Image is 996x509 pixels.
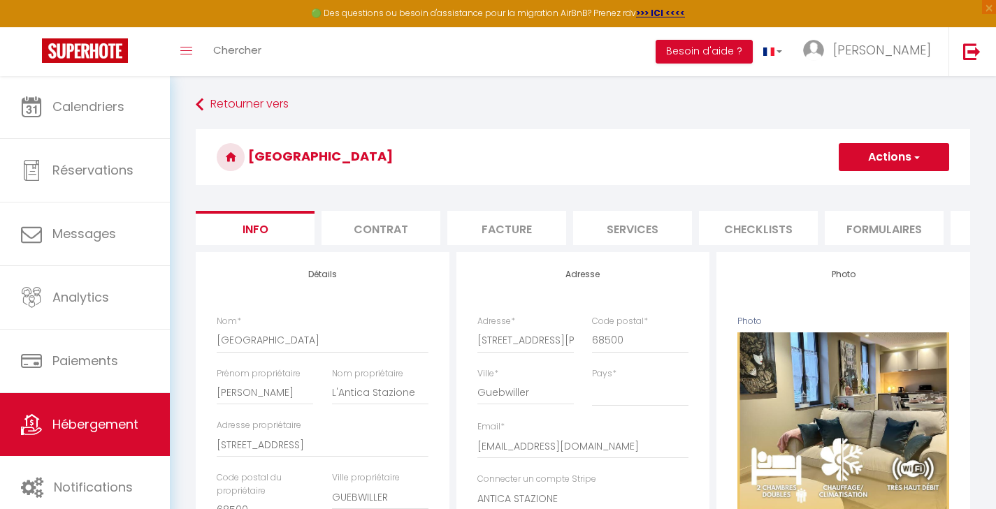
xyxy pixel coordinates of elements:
h4: Détails [217,270,428,279]
label: Nom [217,315,241,328]
label: Ville propriétaire [332,471,400,485]
a: ... [PERSON_NAME] [793,27,948,76]
li: Info [196,211,315,245]
a: >>> ICI <<<< [636,7,685,19]
span: Messages [52,225,116,242]
button: Besoin d'aide ? [656,40,753,64]
label: Code postal du propriétaire [217,471,313,498]
a: Retourner vers [196,92,970,117]
span: Paiements [52,352,118,369]
span: Hébergement [52,415,138,433]
label: Prénom propriétaire [217,367,301,381]
img: logout [963,43,981,60]
h3: [GEOGRAPHIC_DATA] [196,129,970,185]
label: Email [477,420,505,434]
label: Nom propriétaire [332,367,403,381]
span: Chercher [213,43,261,57]
span: Analytics [52,288,109,306]
h4: Photo [737,270,949,279]
label: Connecter un compte Stripe [477,473,596,486]
li: Checklists [699,211,818,245]
label: Pays [592,367,616,381]
li: Services [573,211,692,245]
li: Contrat [322,211,440,245]
img: Super Booking [42,38,128,63]
span: Réservations [52,161,133,179]
span: Notifications [54,478,133,496]
a: Chercher [203,27,272,76]
label: Code postal [592,315,648,328]
li: Facture [447,211,566,245]
button: Actions [839,143,949,171]
li: Formulaires [825,211,944,245]
h4: Adresse [477,270,689,279]
label: Ville [477,367,498,381]
span: Calendriers [52,98,124,115]
span: [PERSON_NAME] [833,41,931,59]
label: Adresse [477,315,515,328]
img: ... [803,40,824,61]
label: Photo [737,315,762,328]
label: Adresse propriétaire [217,419,301,432]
